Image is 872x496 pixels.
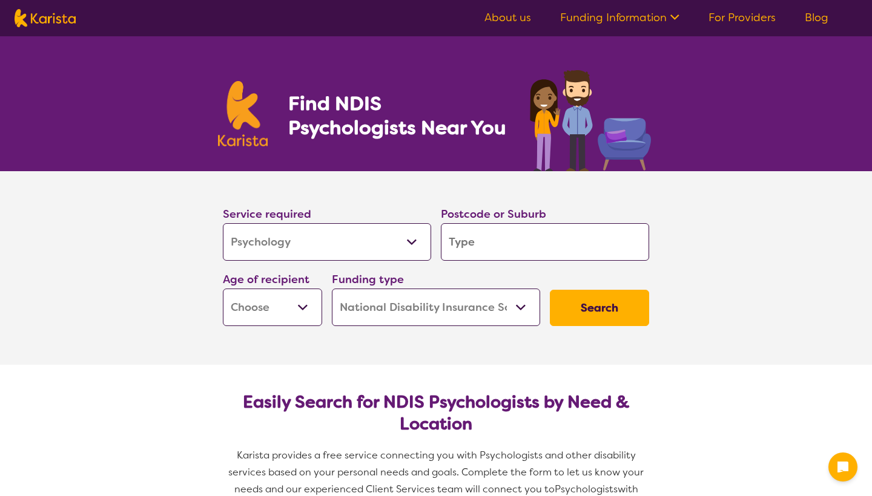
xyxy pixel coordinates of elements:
[15,9,76,27] img: Karista logo
[805,10,828,25] a: Blog
[218,81,268,146] img: Karista logo
[288,91,512,140] h1: Find NDIS Psychologists Near You
[223,272,309,287] label: Age of recipient
[484,10,531,25] a: About us
[555,483,618,495] span: Psychologists
[441,207,546,221] label: Postcode or Suburb
[441,223,649,261] input: Type
[550,290,649,326] button: Search
[560,10,679,25] a: Funding Information
[228,449,646,495] span: Karista provides a free service connecting you with Psychologists and other disability services b...
[233,391,639,435] h2: Easily Search for NDIS Psychologists by Need & Location
[526,65,654,171] img: psychology
[708,10,776,25] a: For Providers
[332,272,404,287] label: Funding type
[223,207,311,221] label: Service required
